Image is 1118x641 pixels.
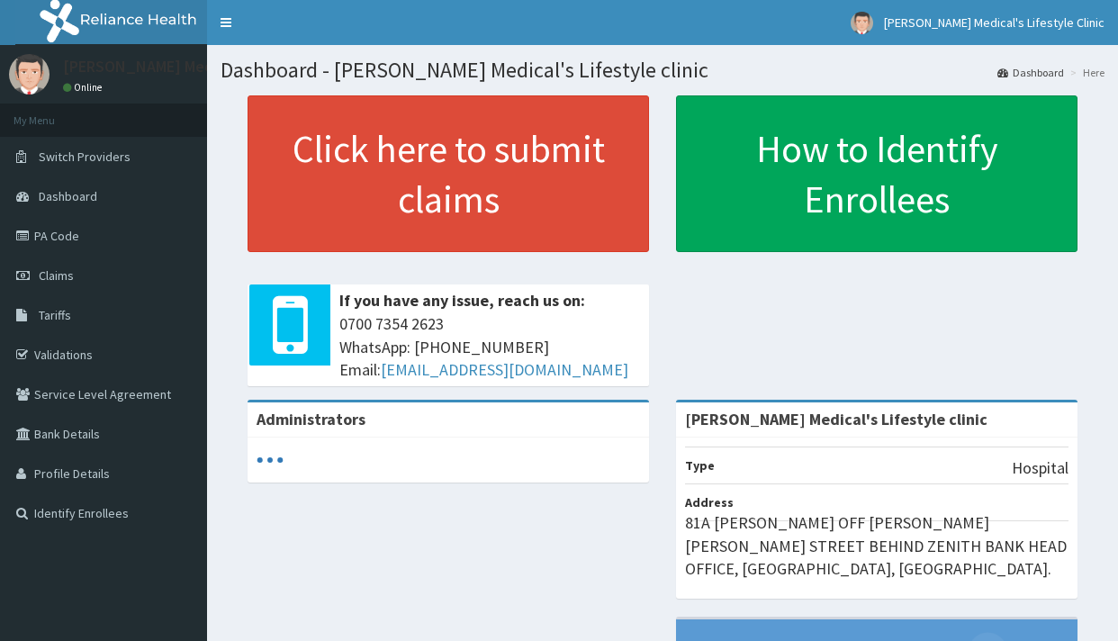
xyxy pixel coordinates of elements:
span: Claims [39,267,74,284]
b: Address [685,494,734,510]
span: Dashboard [39,188,97,204]
a: [EMAIL_ADDRESS][DOMAIN_NAME] [381,359,628,380]
a: How to Identify Enrollees [676,95,1077,252]
a: Click here to submit claims [248,95,649,252]
span: 0700 7354 2623 WhatsApp: [PHONE_NUMBER] Email: [339,312,640,382]
b: Type [685,457,715,474]
span: Switch Providers [39,149,131,165]
h1: Dashboard - [PERSON_NAME] Medical's Lifestyle clinic [221,59,1104,82]
a: Online [63,81,106,94]
p: [PERSON_NAME] Medical's Lifestyle Clinic [63,59,357,75]
strong: [PERSON_NAME] Medical's Lifestyle clinic [685,409,987,429]
svg: audio-loading [257,447,284,474]
p: 81A [PERSON_NAME] OFF [PERSON_NAME] [PERSON_NAME] STREET BEHIND ZENITH BANK HEAD OFFICE, [GEOGRAP... [685,511,1068,581]
span: [PERSON_NAME] Medical's Lifestyle Clinic [884,14,1104,31]
a: Dashboard [997,65,1064,80]
li: Here [1066,65,1104,80]
img: User Image [851,12,873,34]
img: User Image [9,54,50,95]
span: Tariffs [39,307,71,323]
p: Hospital [1012,456,1068,480]
b: If you have any issue, reach us on: [339,290,585,311]
b: Administrators [257,409,365,429]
